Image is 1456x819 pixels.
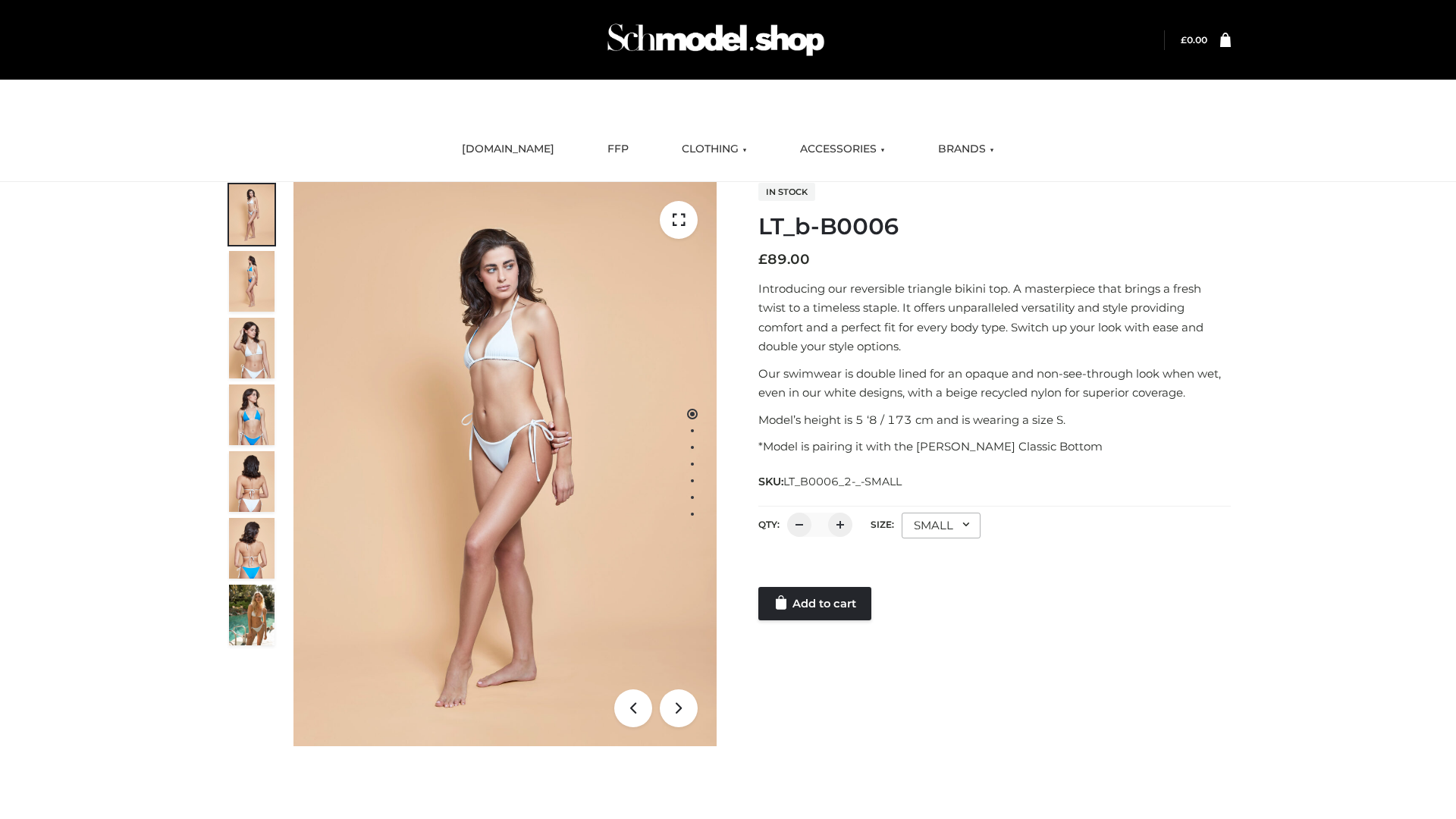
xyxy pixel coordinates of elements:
[783,475,902,488] span: LT_B0006_2-_-SMALL
[229,318,275,378] img: ArielClassicBikiniTop_CloudNine_AzureSky_OW114ECO_3-scaled.jpg
[758,587,871,620] a: Add to cart
[229,184,275,245] img: ArielClassicBikiniTop_CloudNine_AzureSky_OW114ECO_1-scaled.jpg
[758,410,1231,430] p: Model’s height is 5 ‘8 / 173 cm and is wearing a size S.
[670,133,758,166] a: CLOTHING
[1181,34,1187,45] span: £
[1181,34,1207,45] bdi: 0.00
[758,251,810,268] bdi: 89.00
[758,472,903,491] span: SKU:
[758,279,1231,356] p: Introducing our reversible triangle bikini top. A masterpiece that brings a fresh twist to a time...
[1181,34,1207,45] a: £0.00
[758,213,1231,240] h1: LT_b-B0006
[758,183,815,201] span: In stock
[758,519,780,530] label: QTY:
[293,182,717,746] img: ArielClassicBikiniTop_CloudNine_AzureSky_OW114ECO_1
[758,251,767,268] span: £
[596,133,640,166] a: FFP
[927,133,1006,166] a: BRANDS
[229,384,275,445] img: ArielClassicBikiniTop_CloudNine_AzureSky_OW114ECO_4-scaled.jpg
[902,513,981,538] div: SMALL
[602,10,830,70] img: Schmodel Admin 964
[229,251,275,312] img: ArielClassicBikiniTop_CloudNine_AzureSky_OW114ECO_2-scaled.jpg
[229,518,275,579] img: ArielClassicBikiniTop_CloudNine_AzureSky_OW114ECO_8-scaled.jpg
[229,451,275,512] img: ArielClassicBikiniTop_CloudNine_AzureSky_OW114ECO_7-scaled.jpg
[871,519,894,530] label: Size:
[229,585,275,645] img: Arieltop_CloudNine_AzureSky2.jpg
[450,133,566,166] a: [DOMAIN_NAME]
[758,437,1231,457] p: *Model is pairing it with the [PERSON_NAME] Classic Bottom
[789,133,896,166] a: ACCESSORIES
[758,364,1231,403] p: Our swimwear is double lined for an opaque and non-see-through look when wet, even in our white d...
